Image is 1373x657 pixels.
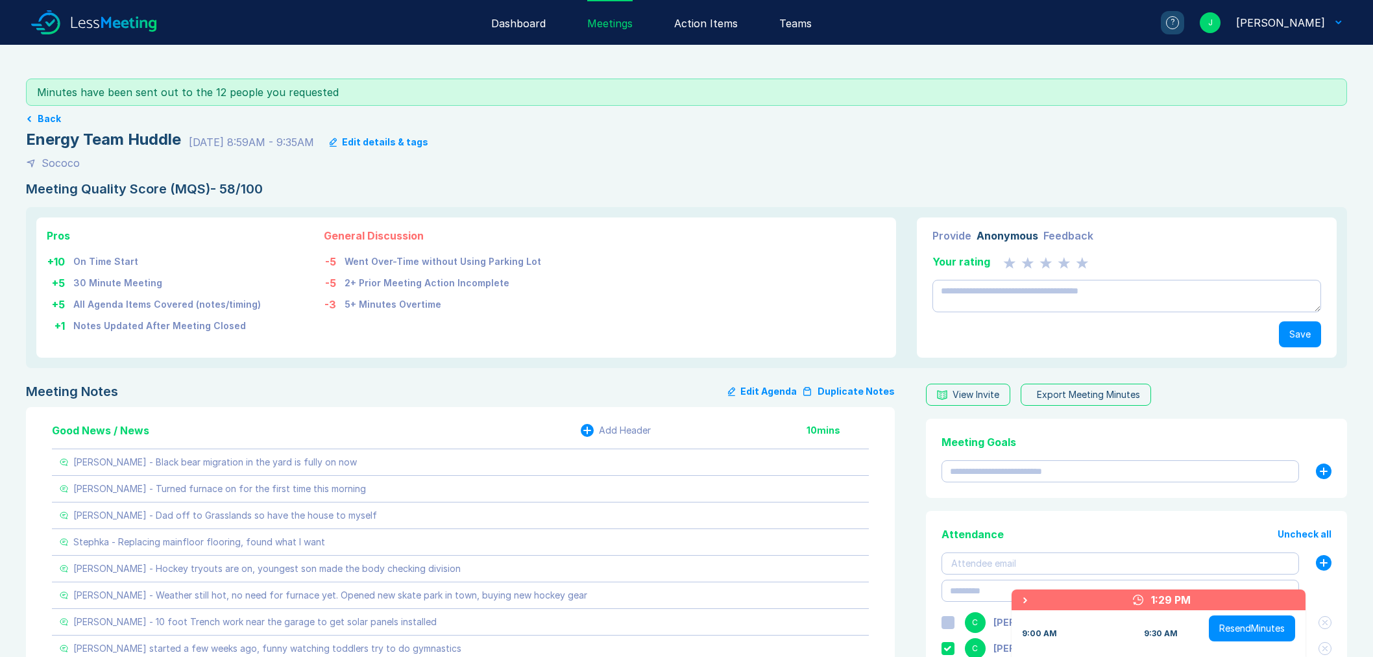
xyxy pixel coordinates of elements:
div: [PERSON_NAME] - Hockey tryouts are on, youngest son made the body checking division [73,564,461,574]
div: 10 mins [807,425,869,436]
div: [PERSON_NAME] started a few weeks ago, funny watching toddlers try to do gymnastics [73,643,461,654]
button: Duplicate Notes [802,384,895,399]
button: Edit Agenda [728,384,797,399]
div: Add Header [599,425,651,436]
td: -5 [324,249,344,270]
div: Feedback [1043,228,1093,243]
div: 9:00 AM [1022,628,1057,639]
div: Your rating [932,254,990,269]
div: [PERSON_NAME] - 10 foot Trench work near the garage to get solar panels installed [73,617,437,627]
div: Attendance [942,527,1004,542]
div: Sococo [42,155,80,171]
div: Anonymous [977,228,1038,243]
div: Pros [47,228,261,243]
button: ResendMinutes [1209,615,1295,641]
div: Meeting Goals [942,434,1331,450]
button: Uncheck all [1278,529,1331,539]
div: Energy Team Huddle [26,129,181,150]
td: 2+ Prior Meeting Action Incomplete [344,270,542,291]
div: [PERSON_NAME] - Dad off to Grasslands so have the house to myself [73,510,377,521]
td: -3 [324,291,344,313]
div: [PERSON_NAME] - Weather still hot, no need for furnace yet. Opened new skate park in town, buying... [73,590,587,601]
button: Add Header [581,424,651,437]
div: General Discussion [324,228,542,243]
button: Edit details & tags [330,137,428,147]
div: Chad Skretting [993,643,1072,654]
div: Export Meeting Minutes [1037,390,1140,400]
div: Joel Hergott [1236,15,1325,31]
td: Went Over-Time without Using Parking Lot [344,249,542,270]
td: All Agenda Items Covered (notes/timing) [73,291,261,313]
td: On Time Start [73,249,261,270]
div: [DATE] 8:59AM - 9:35AM [189,134,314,150]
div: [PERSON_NAME] - Black bear migration in the yard is fully on now [73,457,357,467]
div: ? [1166,16,1179,29]
div: Provide [932,228,971,243]
div: [PERSON_NAME] - Turned furnace on for the first time this morning [73,484,366,494]
div: J [1200,12,1221,33]
div: Minutes have been sent out to the 12 people you requested [37,84,1336,100]
a: ? [1145,11,1184,34]
button: Back [38,114,61,124]
a: Back [26,114,1347,124]
div: C [965,612,986,633]
div: 1:29 PM [1151,592,1191,608]
td: 30 Minute Meeting [73,270,261,291]
div: Meeting Quality Score (MQS) - 58/100 [26,181,1347,197]
td: + 10 [47,249,73,270]
div: Good News / News [52,423,149,438]
div: Corey Wick [993,617,1072,628]
td: Notes Updated After Meeting Closed [73,313,261,334]
td: -5 [324,270,344,291]
div: Edit details & tags [342,137,428,147]
button: Export Meeting Minutes [1021,384,1151,406]
td: 5+ Minutes Overtime [344,291,542,313]
div: Stephka - Replacing mainfloor flooring, found what I want [73,537,325,547]
button: View Invite [926,384,1010,406]
div: 0 Stars [1003,254,1089,269]
td: + 1 [47,313,73,334]
div: View Invite [953,390,999,400]
td: + 5 [47,270,73,291]
div: Meeting Notes [26,384,118,399]
div: 9:30 AM [1144,628,1178,639]
button: Save [1279,321,1321,347]
td: + 5 [47,291,73,313]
